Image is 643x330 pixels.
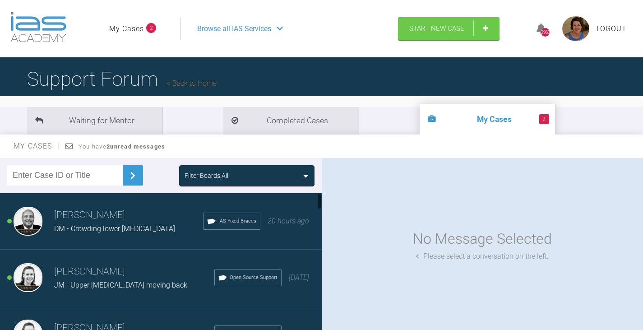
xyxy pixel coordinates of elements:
[420,104,555,135] li: My Cases
[413,228,552,251] div: No Message Selected
[54,281,187,289] span: JM - Upper [MEDICAL_DATA] moving back
[10,12,66,42] img: logo-light.3e3ef733.png
[398,17,500,40] a: Start New Case
[562,16,589,41] img: profile.png
[230,274,278,282] span: Open Source Support
[167,79,217,88] a: Back to Home
[14,207,42,236] img: Utpalendu Bose
[409,24,464,33] span: Start New Case
[541,28,550,37] div: 2963
[27,63,217,95] h1: Support Forum
[185,171,228,181] div: Filter Boards: All
[197,23,271,35] span: Browse all IAS Services
[146,23,156,33] span: 2
[7,165,123,186] input: Enter Case ID or Title
[223,107,359,135] li: Completed Cases
[268,217,309,225] span: 20 hours ago
[597,23,627,35] a: Logout
[79,143,166,150] span: You have
[125,168,140,183] img: chevronRight.28bd32b0.svg
[109,23,144,35] a: My Cases
[218,217,256,225] span: IAS Fixed Braces
[14,142,60,150] span: My Cases
[54,264,214,279] h3: [PERSON_NAME]
[106,143,165,150] strong: 2 unread messages
[27,107,162,135] li: Waiting for Mentor
[14,263,42,292] img: Kelly Toft
[54,224,175,233] span: DM - Crowding lower [MEDICAL_DATA]
[289,273,309,282] span: [DATE]
[54,208,203,223] h3: [PERSON_NAME]
[416,251,549,262] div: Please select a conversation on the left.
[539,114,549,124] span: 2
